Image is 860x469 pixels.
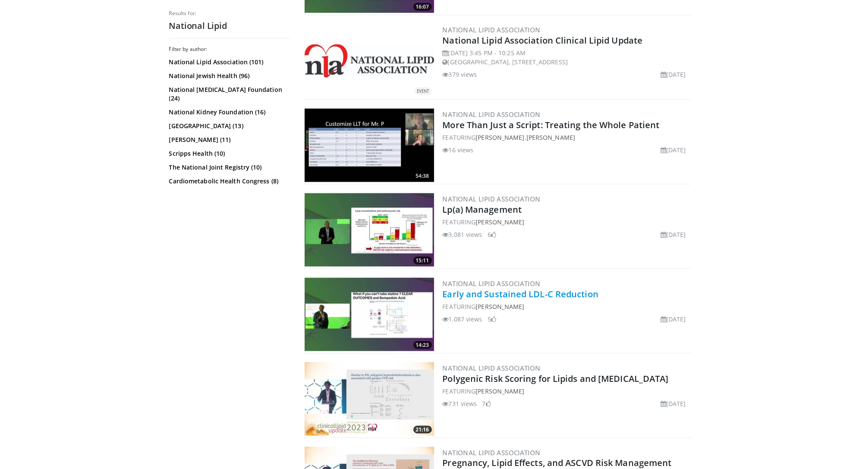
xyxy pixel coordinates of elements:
a: [PERSON_NAME] [476,218,524,226]
li: 6 [488,230,496,239]
a: National Jewish Health (96) [169,72,288,80]
a: Polygenic Risk Scoring for Lipids and [MEDICAL_DATA] [443,373,669,384]
span: 15:11 [413,257,432,264]
li: 3,081 views [443,230,482,239]
a: More Than Just a Script: Treating the Whole Patient [443,119,660,131]
a: 21:16 [305,362,434,436]
a: [PERSON_NAME] [476,302,524,311]
div: FEATURING , [443,133,690,142]
li: [DATE] [661,70,686,79]
a: 54:38 [305,109,434,182]
img: 595db4aa-637e-4a55-8f79-ffc329dd09cf.300x170_q85_crop-smart_upscale.jpg [305,278,434,351]
span: 16:07 [413,3,432,11]
li: 1,087 views [443,315,482,324]
li: 5 [488,315,496,324]
a: [GEOGRAPHIC_DATA] (13) [169,122,288,130]
div: FEATURING [443,387,690,396]
li: 7 [482,399,491,408]
a: National Lipid Association [443,448,541,457]
div: [DATE] 3:45 PM - 10:25 AM [GEOGRAPHIC_DATA], [STREET_ADDRESS] [443,48,690,66]
small: EVENT [417,88,429,94]
a: EVENT [305,44,434,78]
a: [PERSON_NAME] [526,133,575,142]
a: 14:23 [305,278,434,351]
img: c5a0b3cd-8f85-4fec-96df-03963dfbc6c0.300x170_q85_crop-smart_upscale.jpg [305,362,434,436]
li: 16 views [443,145,474,154]
a: [PERSON_NAME] (11) [169,135,288,144]
a: [PERSON_NAME] [476,387,524,395]
li: 731 views [443,399,477,408]
a: Lp(a) Management [443,204,522,215]
span: 54:38 [413,172,432,180]
a: Scripps Health (10) [169,149,288,158]
a: National [MEDICAL_DATA] Foundation (24) [169,85,288,103]
span: 21:16 [413,426,432,434]
a: National Lipid Association [443,279,541,288]
li: [DATE] [661,145,686,154]
img: 9b60495d-c9f9-42d5-a5ea-490ff78e30c2.300x170_q85_crop-smart_upscale.jpg [305,109,434,182]
li: [DATE] [661,315,686,324]
a: National Kidney Foundation (16) [169,108,288,116]
a: 15:11 [305,193,434,267]
a: National Lipid Association [443,110,541,119]
a: Early and Sustained LDL-C Reduction [443,288,599,300]
p: Results for: [169,10,290,17]
div: FEATURING [443,217,690,227]
div: FEATURING [443,302,690,311]
h3: Filter by author: [169,46,290,53]
a: The National Joint Registry (10) [169,163,288,172]
a: National Lipid Association [443,25,541,34]
a: Pregnancy, Lipid Effects, and ASCVD Risk Management [443,457,672,469]
a: Cardiometabolic Health Congress (8) [169,177,288,186]
a: National Lipid Association Clinical Lipid Update [443,35,643,46]
h2: National Lipid [169,20,290,31]
img: f60ab319-6c94-4db8-a930-6050decb2178.png.300x170_q85_autocrop_double_scale_upscale_version-0.2.jpg [305,44,434,78]
li: [DATE] [661,230,686,239]
a: National Lipid Association [443,364,541,372]
a: National Lipid Association (101) [169,58,288,66]
li: 379 views [443,70,477,79]
a: [PERSON_NAME] [476,133,524,142]
img: b966a1ee-8290-4501-8bb1-348b5ef8129f.300x170_q85_crop-smart_upscale.jpg [305,193,434,267]
li: [DATE] [661,399,686,408]
a: National Lipid Association [443,195,541,203]
span: 14:23 [413,341,432,349]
